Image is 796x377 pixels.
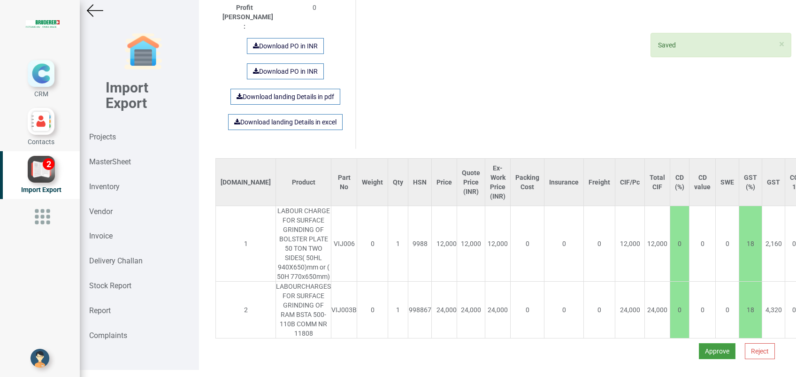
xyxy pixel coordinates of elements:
strong: MasterSheet [89,157,131,166]
span: × [779,38,784,50]
td: 0 [584,206,615,282]
th: Ex-Work Price (INR) [485,159,511,206]
div: 2 [43,158,54,170]
th: GST (%) [739,159,762,206]
strong: Delivery Challan [89,256,143,265]
span: Import Export [21,186,61,193]
span: Saved [658,41,676,49]
strong: Vendor [89,207,113,216]
td: 0 [670,206,689,282]
th: Packing Cost [511,159,544,206]
strong: Inventory [89,182,120,191]
th: Price [432,159,457,206]
a: Download landing Details in excel [228,114,343,130]
span: CRM [34,90,48,98]
td: 2,160 [762,206,785,282]
th: Quote Price (INR) [457,159,485,206]
b: Import Export [106,79,148,111]
td: 24,000 [645,282,670,339]
td: 998867 [408,282,432,339]
td: 0 [716,206,739,282]
th: Weight [357,159,388,206]
td: 24,000 [457,282,485,339]
td: 0 [357,282,388,339]
th: [DOMAIN_NAME] [216,159,276,206]
div: Product [281,177,326,187]
td: 0 [689,206,716,282]
td: 12,000 [615,206,645,282]
td: 0 [584,282,615,339]
td: 12,000 [645,206,670,282]
td: 24,000 [485,282,511,339]
strong: Report [89,306,111,315]
div: Part No [336,173,352,192]
img: garage-closed.png [124,33,162,70]
div: VIJ003B [331,305,357,315]
div: LABOUR CHARGE FOR SURFACE GRINDING OF BOLSTER PLATE 50 TON TWO SIDES( 50HL 940X650)mm or ( 50H 77... [276,206,331,281]
a: Download landing Details in pdf [230,89,340,105]
div: VIJ006 [331,239,357,248]
td: 24,000 [615,282,645,339]
td: 12,000 [432,206,457,282]
strong: Stock Report [89,281,131,290]
button: Reject [745,343,775,359]
th: Freight [584,159,615,206]
td: 0 [544,206,584,282]
td: 0 [511,206,544,282]
td: 1 [388,206,408,282]
td: 0 [670,282,689,339]
td: 0 [544,282,584,339]
td: 1 [216,206,276,282]
td: 2 [216,282,276,339]
td: 12,000 [457,206,485,282]
td: 18 [739,206,762,282]
button: Approve [699,343,735,359]
span: Contacts [28,138,54,146]
th: CD value [689,159,716,206]
th: CD (%) [670,159,689,206]
th: HSN [408,159,432,206]
th: Qty [388,159,408,206]
label: Profit [PERSON_NAME] : [222,3,267,31]
td: 0 [716,282,739,339]
td: 0 [357,206,388,282]
th: CIF/Pc [615,159,645,206]
strong: Complaints [89,331,127,340]
span: 0 [313,4,316,11]
td: 0 [689,282,716,339]
a: Download PO in INR [247,38,324,54]
td: 0 [511,282,544,339]
td: 12,000 [485,206,511,282]
a: Download PO in INR [247,63,324,79]
td: 18 [739,282,762,339]
td: 9988 [408,206,432,282]
th: Total CIF [645,159,670,206]
td: 4,320 [762,282,785,339]
th: SWE [716,159,739,206]
td: 1 [388,282,408,339]
strong: Invoice [89,231,113,240]
th: GST [762,159,785,206]
td: 24,000 [432,282,457,339]
div: LABOURCHARGES FOR SURFACE GRINDING OF RAM BSTA 500-110B COMM NR 11808 [276,282,331,338]
th: Insurance [544,159,584,206]
strong: Projects [89,132,116,141]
